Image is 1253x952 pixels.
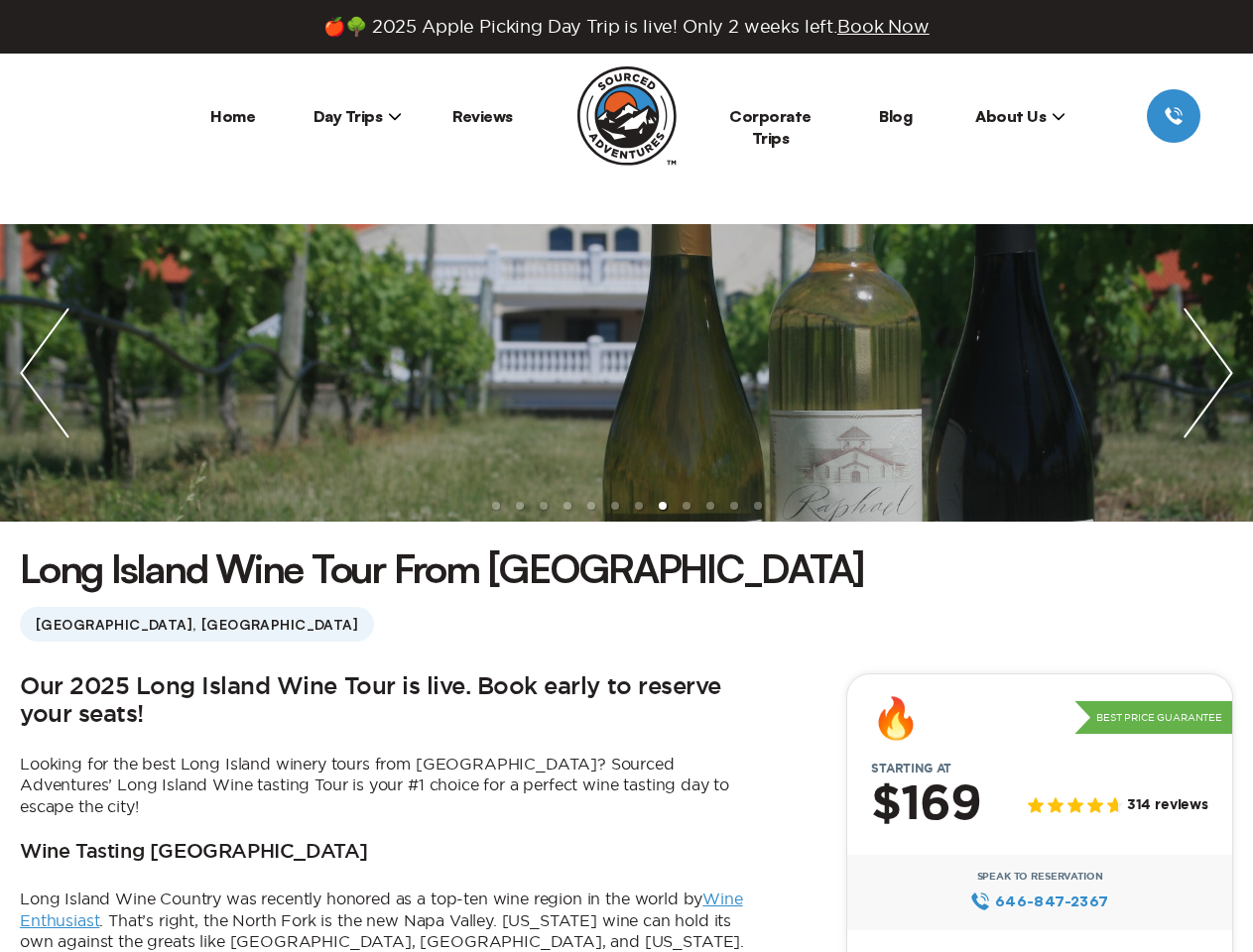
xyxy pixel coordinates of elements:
[577,66,677,166] img: Sourced Adventures company logo
[871,698,921,738] div: 🔥
[635,502,643,510] li: slide item 7
[729,106,812,148] a: Corporate Trips
[20,890,743,929] a: Wine Enthusiast
[683,502,690,510] li: slide item 9
[706,502,714,510] li: slide item 10
[210,106,255,126] a: Home
[754,502,762,510] li: slide item 12
[1127,797,1208,814] span: 314 reviews
[587,502,595,510] li: slide item 5
[871,779,981,831] h2: $169
[995,891,1109,912] span: 646‍-847‍-2367
[879,106,912,126] a: Blog
[611,502,619,510] li: slide item 6
[977,871,1103,883] span: Speak to Reservation
[1074,701,1232,735] p: Best Price Guarantee
[20,754,757,818] p: Looking for the best Long Island winery tours from [GEOGRAPHIC_DATA]? Sourced Adventures’ Long Is...
[323,16,929,38] span: 🍎🌳 2025 Apple Picking Day Trip is live! Only 2 weeks left.
[313,106,403,126] span: Day Trips
[492,502,500,510] li: slide item 1
[452,106,513,126] a: Reviews
[847,762,975,775] span: Starting at
[1164,224,1253,522] img: next slide / item
[837,17,930,36] span: Book Now
[730,502,738,510] li: slide item 11
[540,502,548,510] li: slide item 3
[516,502,524,510] li: slide item 2
[20,607,374,642] span: [GEOGRAPHIC_DATA], [GEOGRAPHIC_DATA]
[20,673,757,730] h2: Our 2025 Long Island Wine Tour is live. Book early to reserve your seats!
[970,891,1108,912] a: 646‍-847‍-2367
[20,541,864,595] h1: Long Island Wine Tour From [GEOGRAPHIC_DATA]
[564,502,571,510] li: slide item 4
[975,106,1065,126] span: About Us
[659,502,667,510] li: slide item 8
[20,841,368,865] h3: Wine Tasting [GEOGRAPHIC_DATA]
